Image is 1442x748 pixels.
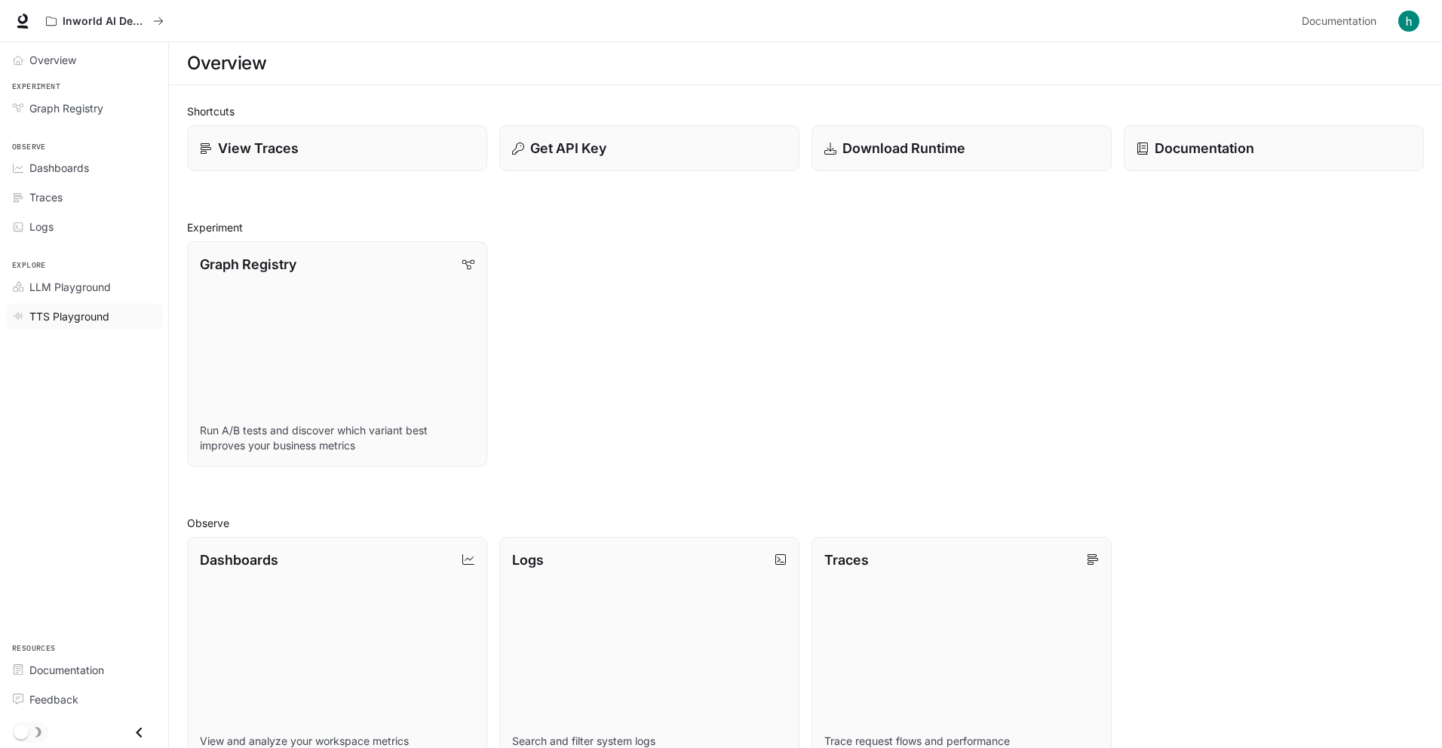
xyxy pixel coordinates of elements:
[200,254,296,274] p: Graph Registry
[1398,11,1419,32] img: User avatar
[200,423,474,453] p: Run A/B tests and discover which variant best improves your business metrics
[1296,6,1388,36] a: Documentation
[29,662,104,678] span: Documentation
[1394,6,1424,36] button: User avatar
[512,550,544,570] p: Logs
[29,100,103,116] span: Graph Registry
[6,47,162,73] a: Overview
[6,213,162,240] a: Logs
[187,515,1424,531] h2: Observe
[39,6,170,36] button: All workspaces
[187,48,266,78] h1: Overview
[29,160,89,176] span: Dashboards
[29,219,54,235] span: Logs
[6,657,162,683] a: Documentation
[29,52,76,68] span: Overview
[187,103,1424,119] h2: Shortcuts
[200,550,278,570] p: Dashboards
[499,125,799,171] button: Get API Key
[29,279,111,295] span: LLM Playground
[29,189,63,205] span: Traces
[29,691,78,707] span: Feedback
[218,138,299,158] p: View Traces
[29,308,109,324] span: TTS Playground
[187,125,487,171] a: View Traces
[122,717,156,748] button: Close drawer
[187,241,487,467] a: Graph RegistryRun A/B tests and discover which variant best improves your business metrics
[6,686,162,713] a: Feedback
[530,138,606,158] p: Get API Key
[6,155,162,181] a: Dashboards
[812,125,1112,171] a: Download Runtime
[14,723,29,740] span: Dark mode toggle
[63,15,147,28] p: Inworld AI Demos
[824,550,869,570] p: Traces
[6,184,162,210] a: Traces
[1155,138,1254,158] p: Documentation
[187,219,1424,235] h2: Experiment
[6,95,162,121] a: Graph Registry
[1124,125,1424,171] a: Documentation
[1302,12,1376,31] span: Documentation
[6,303,162,330] a: TTS Playground
[842,138,965,158] p: Download Runtime
[6,274,162,300] a: LLM Playground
